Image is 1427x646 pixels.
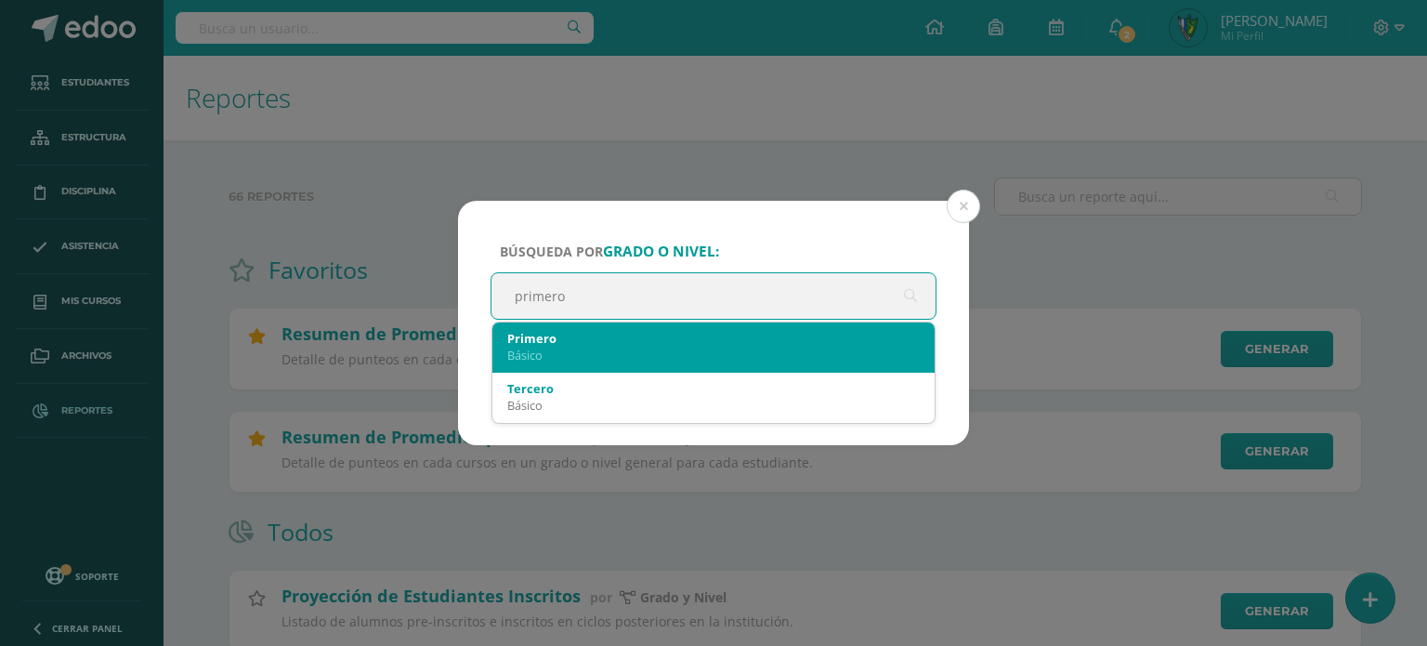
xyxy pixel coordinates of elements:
[507,347,920,363] div: Básico
[507,397,920,414] div: Básico
[947,190,980,223] button: Close (Esc)
[507,330,920,347] div: Primero
[507,380,920,397] div: Tercero
[603,242,719,261] strong: grado o nivel:
[491,273,936,319] input: ej. Primero primaria, etc.
[500,243,719,260] span: Búsqueda por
